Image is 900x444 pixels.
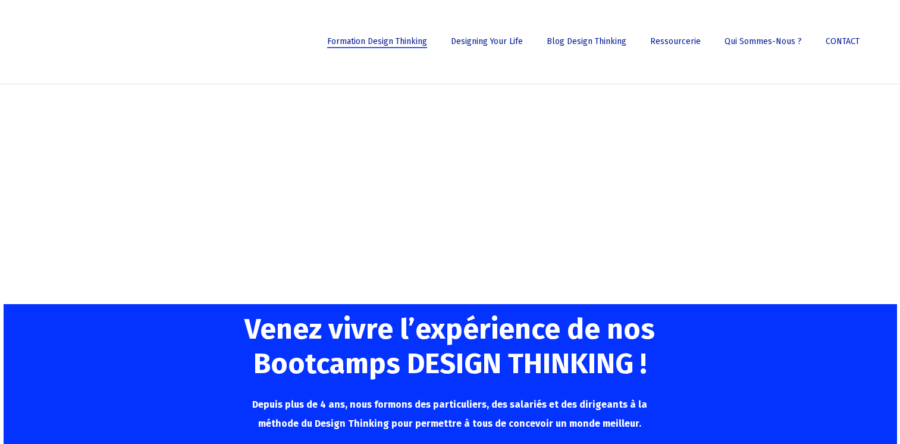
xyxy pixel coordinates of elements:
a: Blog Design Thinking [541,37,632,46]
span: Venez vivre l’expérience de nos Bootcamps DESIGN THINKING ! [244,312,655,381]
a: Formation Design Thinking [321,37,433,46]
a: Designing Your Life [445,37,529,46]
a: CONTACT [820,37,865,46]
span: Ressourcerie [650,36,701,46]
span: Formation Design Thinking [327,36,427,46]
span: Designing Your Life [451,36,523,46]
span: Blog Design Thinking [547,36,626,46]
a: Qui sommes-nous ? [719,37,808,46]
img: French Future Academy [17,18,142,65]
span: Qui sommes-nous ? [725,36,802,46]
span: CONTACT [826,36,860,46]
a: Ressourcerie [644,37,707,46]
span: Depuis plus de 4 ans, nous formons des particuliers, des salariés et des dirigeants à la méthode ... [252,399,647,429]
